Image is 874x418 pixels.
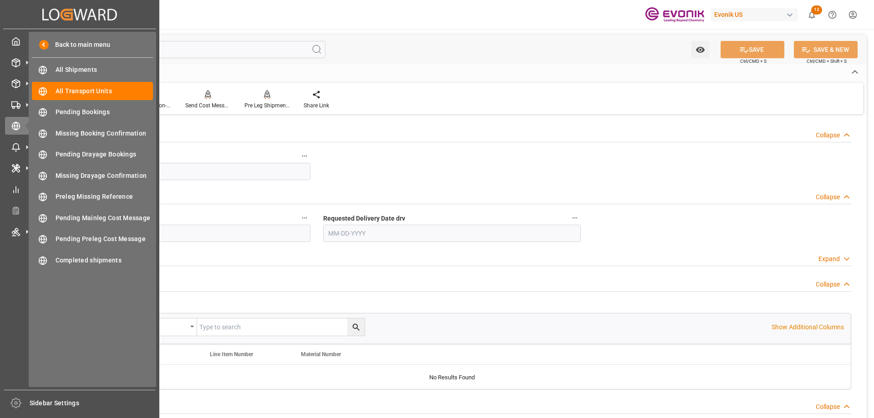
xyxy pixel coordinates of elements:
[32,166,153,184] a: Missing Drayage Confirmation
[711,8,798,21] div: Evonik US
[133,320,187,331] div: Equals
[42,41,325,58] input: Search Fields
[32,61,153,79] a: All Shipments
[816,192,840,202] div: Collapse
[5,32,154,50] a: My Cockpit
[645,7,704,23] img: Evonik-brand-mark-Deep-Purple-RGB.jpeg_1700498283.jpeg
[299,150,310,162] button: Delivery Number
[816,131,840,140] div: Collapse
[32,146,153,163] a: Pending Drayage Bookings
[721,41,784,58] button: SAVE
[5,201,154,219] a: Transport Planner
[301,351,341,358] span: Material Number
[816,402,840,412] div: Collapse
[56,171,153,181] span: Missing Drayage Confirmation
[802,5,822,25] button: show 12 new notifications
[691,41,710,58] button: open menu
[740,58,767,65] span: Ctrl/CMD + S
[244,101,290,110] div: Pre Leg Shipment Inbound
[811,5,822,15] span: 12
[56,65,153,75] span: All Shipments
[32,103,153,121] a: Pending Bookings
[772,322,844,332] p: Show Additional Columns
[30,398,156,408] span: Sidebar Settings
[794,41,858,58] button: SAVE & NEW
[711,6,802,23] button: Evonik US
[56,150,153,159] span: Pending Drayage Bookings
[32,82,153,100] a: All Transport Units
[210,351,253,358] span: Line Item Number
[299,212,310,224] button: Preferred Delivery Date
[818,254,840,264] div: Expand
[56,192,153,201] span: Preleg Missing Reference
[5,180,154,198] a: My Reports
[32,188,153,206] a: Preleg Missing Reference
[56,213,153,223] span: Pending Mainleg Cost Message
[323,225,581,242] input: MM-DD-YYYY
[569,212,581,224] button: Requested Delivery Date drv
[323,214,405,223] span: Requested Delivery Date drv
[56,129,153,138] span: Missing Booking Confirmation
[53,225,310,242] input: MM-DD-YYYY
[185,101,231,110] div: Send Cost Message to [PERSON_NAME]
[32,124,153,142] a: Missing Booking Confirmation
[56,86,153,96] span: All Transport Units
[197,318,365,336] input: Type to search
[816,280,840,289] div: Collapse
[56,256,153,265] span: Completed shipments
[807,58,847,65] span: Ctrl/CMD + Shift + S
[129,318,197,336] button: open menu
[32,251,153,269] a: Completed shipments
[56,234,153,244] span: Pending Preleg Cost Message
[347,318,365,336] button: search button
[822,5,843,25] button: Help Center
[304,101,329,110] div: Share Link
[32,230,153,248] a: Pending Preleg Cost Message
[56,107,153,117] span: Pending Bookings
[32,209,153,227] a: Pending Mainleg Cost Message
[49,40,110,50] span: Back to main menu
